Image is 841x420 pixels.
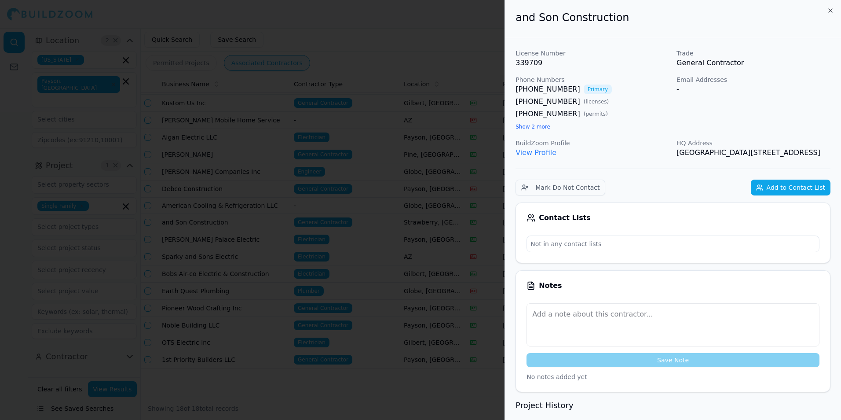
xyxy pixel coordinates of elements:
p: Trade [676,49,830,58]
p: General Contractor [676,58,830,68]
p: [GEOGRAPHIC_DATA][STREET_ADDRESS] [676,147,830,158]
a: [PHONE_NUMBER] [516,84,580,95]
p: Phone Numbers [516,75,669,84]
a: [PHONE_NUMBER] [516,96,580,107]
p: Email Addresses [676,75,830,84]
p: HQ Address [676,139,830,147]
span: ( licenses ) [584,98,609,105]
span: Primary [584,85,612,94]
div: Contact Lists [527,214,819,222]
div: Notes [527,281,819,290]
div: - [676,84,830,95]
p: Not in any contact lists [527,236,819,252]
a: [PHONE_NUMBER] [516,109,580,119]
button: Show 2 more [516,123,550,130]
h2: and Son Construction [516,11,830,25]
a: View Profile [516,148,556,157]
h3: Project History [516,399,830,412]
p: 339709 [516,58,669,68]
span: ( permits ) [584,111,608,118]
p: License Number [516,49,669,58]
button: Add to Contact List [751,180,830,195]
p: BuildZoom Profile [516,139,669,147]
button: Mark Do Not Contact [516,180,605,195]
p: No notes added yet [527,372,819,381]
